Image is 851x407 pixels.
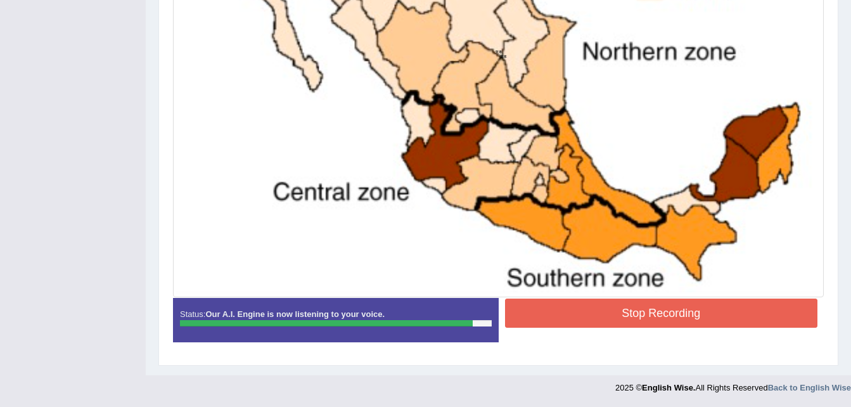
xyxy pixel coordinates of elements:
[615,375,851,394] div: 2025 © All Rights Reserved
[205,309,385,319] strong: Our A.I. Engine is now listening to your voice.
[642,383,695,392] strong: English Wise.
[173,298,499,342] div: Status:
[505,299,818,328] button: Stop Recording
[768,383,851,392] a: Back to English Wise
